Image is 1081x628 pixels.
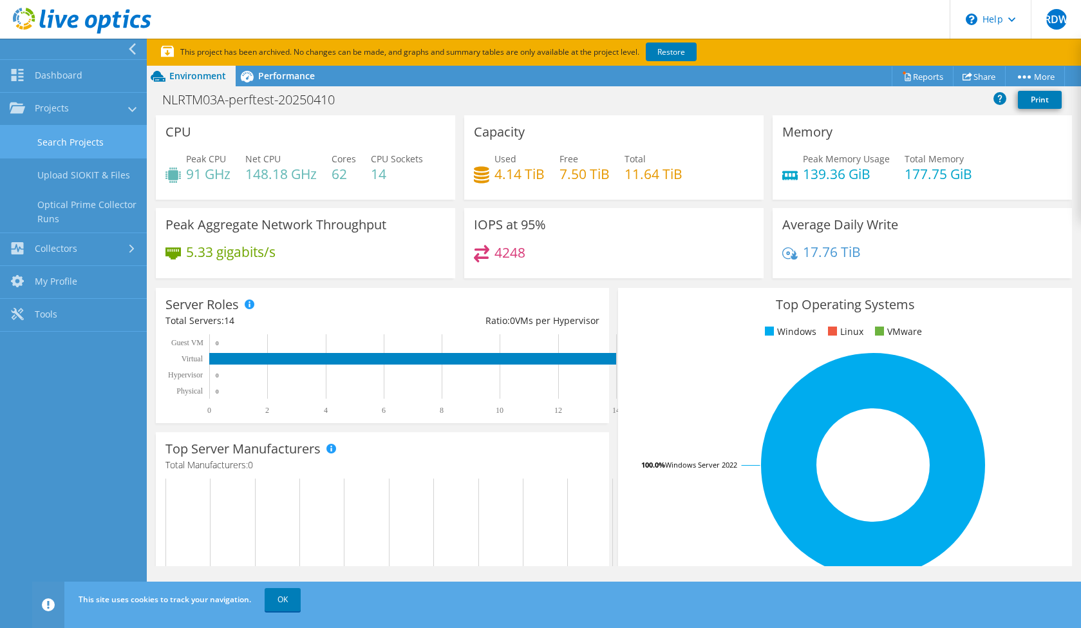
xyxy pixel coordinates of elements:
h3: IOPS at 95% [474,218,546,232]
h4: 4248 [494,245,525,260]
span: 14 [224,314,234,327]
h4: 5.33 gigabits/s [186,245,276,259]
tspan: Windows Server 2022 [665,460,737,470]
h3: Capacity [474,125,525,139]
span: Peak Memory Usage [803,153,890,165]
div: Total Servers: [165,314,382,328]
span: Performance [258,70,315,82]
a: More [1005,66,1065,86]
text: 4 [324,406,328,415]
a: OK [265,588,301,611]
h1: NLRTM03A-perftest-20250410 [156,93,355,107]
a: Share [953,66,1006,86]
svg: \n [966,14,977,25]
span: Free [559,153,578,165]
span: Environment [169,70,226,82]
text: 12 [554,406,562,415]
h3: Top Operating Systems [628,298,1062,312]
text: 0 [216,388,219,395]
span: Total Memory [905,153,964,165]
text: 2 [265,406,269,415]
span: RDW [1046,9,1067,30]
text: 6 [382,406,386,415]
text: 0 [216,372,219,379]
h4: 4.14 TiB [494,167,545,181]
h4: 148.18 GHz [245,167,317,181]
h4: 7.50 TiB [559,167,610,181]
h4: 17.76 TiB [803,245,861,259]
span: Used [494,153,516,165]
text: Physical [176,386,203,395]
text: 10 [496,406,503,415]
h4: 177.75 GiB [905,167,972,181]
span: Cores [332,153,356,165]
text: 0 [216,340,219,347]
span: Net CPU [245,153,281,165]
h4: 11.64 TiB [625,167,682,181]
tspan: 100.0% [641,460,665,470]
a: Restore [646,43,697,61]
h3: Server Roles [165,298,239,312]
text: 14 [612,406,620,415]
h4: 139.36 GiB [803,167,890,181]
h3: Average Daily Write [782,218,898,232]
h4: Total Manufacturers: [165,458,599,472]
h3: Top Server Manufacturers [165,442,321,456]
span: 0 [510,314,515,327]
span: 0 [248,459,253,471]
span: Peak CPU [186,153,226,165]
text: Virtual [182,354,203,363]
text: 0 [207,406,211,415]
text: Hypervisor [168,370,203,379]
h4: 14 [371,167,423,181]
h3: CPU [165,125,191,139]
text: Guest VM [171,338,203,347]
div: Ratio: VMs per Hypervisor [382,314,599,328]
a: Print [1018,91,1062,109]
text: 8 [440,406,444,415]
span: Total [625,153,646,165]
li: Windows [762,325,816,339]
li: Linux [825,325,863,339]
h3: Peak Aggregate Network Throughput [165,218,386,232]
p: This project has been archived. No changes can be made, and graphs and summary tables are only av... [161,45,792,59]
li: VMware [872,325,922,339]
h3: Memory [782,125,832,139]
h4: 91 GHz [186,167,230,181]
span: This site uses cookies to track your navigation. [79,594,251,605]
h4: 62 [332,167,356,181]
span: CPU Sockets [371,153,423,165]
a: Reports [892,66,954,86]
